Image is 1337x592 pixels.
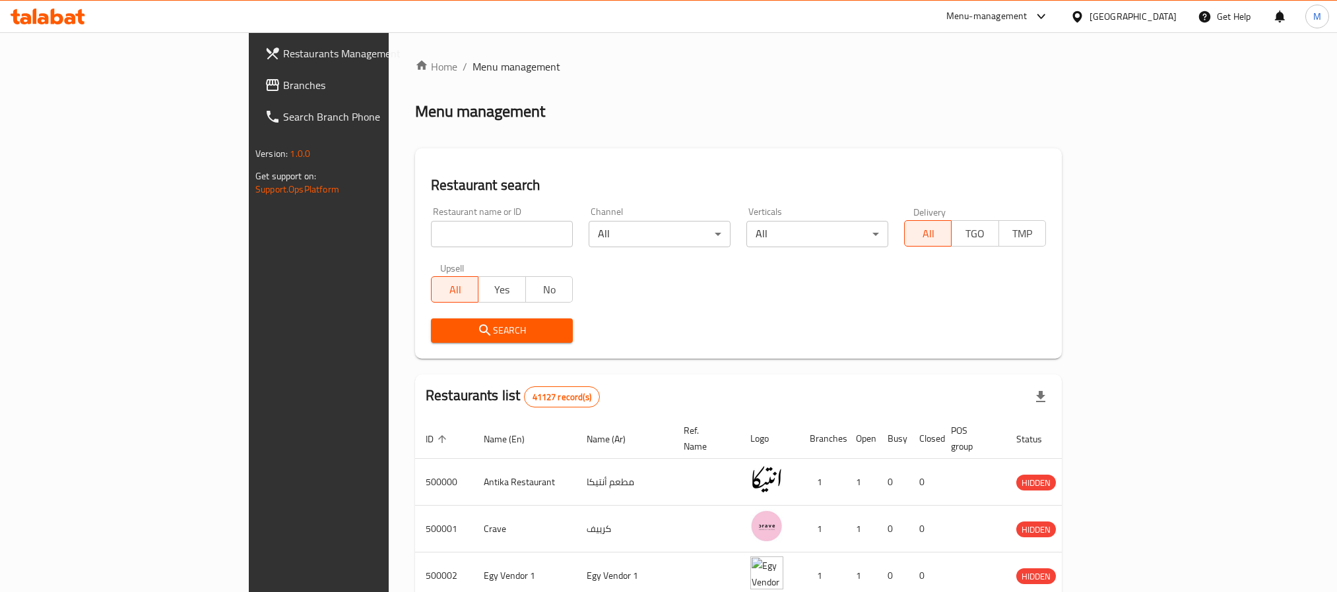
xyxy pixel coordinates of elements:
[877,419,909,459] th: Busy
[951,423,990,454] span: POS group
[525,391,599,403] span: 41127 record(s)
[1016,475,1056,490] span: HIDDEN
[426,386,600,407] h2: Restaurants list
[799,419,845,459] th: Branches
[473,459,576,506] td: Antika Restaurant
[473,59,560,74] span: Menu management
[1090,9,1177,24] div: [GEOGRAPHIC_DATA]
[589,221,731,247] div: All
[951,220,998,247] button: TGO
[910,224,946,243] span: All
[1025,381,1057,413] div: Export file
[473,506,576,552] td: Crave
[431,318,573,343] button: Search
[877,459,909,506] td: 0
[750,463,783,496] img: Antika Restaurant
[283,109,461,125] span: Search Branch Phone
[426,431,451,447] span: ID
[531,280,568,299] span: No
[440,263,465,272] label: Upsell
[255,167,316,185] span: Get support on:
[478,276,525,303] button: Yes
[750,556,783,589] img: Egy Vendor 1
[290,145,310,162] span: 1.0.0
[877,506,909,552] td: 0
[998,220,1046,247] button: TMP
[437,280,473,299] span: All
[587,431,643,447] span: Name (Ar)
[524,386,600,407] div: Total records count
[913,207,946,216] label: Delivery
[909,419,940,459] th: Closed
[909,506,940,552] td: 0
[746,221,888,247] div: All
[254,38,472,69] a: Restaurants Management
[904,220,952,247] button: All
[254,101,472,133] a: Search Branch Phone
[415,59,1062,74] nav: breadcrumb
[484,280,520,299] span: Yes
[254,69,472,101] a: Branches
[957,224,993,243] span: TGO
[283,77,461,93] span: Branches
[845,419,877,459] th: Open
[1016,521,1056,537] div: HIDDEN
[909,459,940,506] td: 0
[1016,431,1059,447] span: Status
[415,101,545,122] h2: Menu management
[1016,569,1056,584] span: HIDDEN
[799,506,845,552] td: 1
[431,175,1046,195] h2: Restaurant search
[1016,475,1056,490] div: HIDDEN
[740,419,799,459] th: Logo
[845,459,877,506] td: 1
[484,431,542,447] span: Name (En)
[946,9,1027,24] div: Menu-management
[576,459,673,506] td: مطعم أنتيكا
[799,459,845,506] td: 1
[255,181,339,198] a: Support.OpsPlatform
[441,322,562,339] span: Search
[750,510,783,543] img: Crave
[1016,522,1056,537] span: HIDDEN
[1313,9,1321,24] span: M
[525,276,573,303] button: No
[1004,224,1041,243] span: TMP
[283,45,461,61] span: Restaurants Management
[845,506,877,552] td: 1
[255,145,288,162] span: Version:
[684,423,724,454] span: Ref. Name
[431,276,478,303] button: All
[431,221,573,247] input: Search for restaurant name or ID..
[576,506,673,552] td: كرييف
